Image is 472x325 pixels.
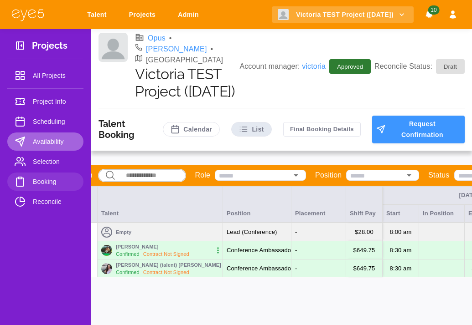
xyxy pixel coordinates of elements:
[419,204,465,223] div: In Position
[421,6,437,23] button: Notifications
[101,263,112,274] img: 0fa0f230-09d7-11f0-9cac-2be69bdfcf08
[33,136,76,147] span: Availability
[278,9,289,20] img: Client logo
[123,6,165,23] a: Projects
[146,44,207,55] a: [PERSON_NAME]
[7,193,83,211] a: Reconcile
[33,96,76,107] span: Project Info
[383,263,418,274] p: 8:30 AM
[374,59,465,74] p: Reconcile Status:
[7,92,83,111] a: Project Info
[7,112,83,131] a: Scheduling
[283,122,361,137] button: Final Booking Details
[227,264,293,273] p: Conference Ambassador
[302,62,326,70] a: victoria
[143,250,189,258] p: Contract Not Signed
[231,122,272,137] button: List
[403,169,415,182] button: Open
[315,170,342,181] p: Position
[33,176,76,187] span: Booking
[355,228,373,237] p: $ 28.00
[143,269,189,276] p: Contract Not Signed
[172,6,208,23] a: Admin
[7,66,83,85] a: All Projects
[116,269,140,276] p: Confirmed
[428,170,449,181] p: Status
[223,186,291,223] div: Position
[291,186,346,223] div: Placement
[33,156,76,167] span: Selection
[148,33,166,44] a: Opus
[353,246,375,255] p: $ 649.75
[7,152,83,171] a: Selection
[99,33,128,62] img: Client logo
[135,66,239,101] h1: Victoria TEST Project ([DATE])
[346,186,383,223] div: Shift Pay
[383,226,418,238] p: 8:00 AM
[428,5,439,15] span: 10
[169,33,172,44] li: •
[295,228,297,237] p: -
[32,40,67,54] h3: Projects
[383,204,419,223] div: Start
[353,264,375,273] p: $ 649.75
[33,116,76,127] span: Scheduling
[11,8,45,21] img: eye5
[81,6,116,23] a: Talent
[239,61,326,72] p: Account manager:
[98,186,223,223] div: Talent
[227,228,277,237] p: Lead (Conference)
[163,122,220,137] button: Calendar
[31,228,97,237] p: TradeShow_1
[332,62,368,71] span: Approved
[7,173,83,191] a: Booking
[116,261,221,269] p: [PERSON_NAME] (talent) [PERSON_NAME]
[116,250,140,258] p: Confirmed
[290,169,302,182] button: Open
[295,264,297,273] p: -
[211,44,213,55] li: •
[116,243,189,250] p: [PERSON_NAME]
[146,55,223,66] p: [GEOGRAPHIC_DATA]
[101,245,112,256] img: 086f1c50-095e-11ef-9815-3f266e522641
[99,118,163,140] h3: Talent Booking
[195,170,211,181] p: Role
[272,6,414,23] button: Victoria TEST Project ([DATE])
[227,246,293,255] p: Conference Ambassador
[33,196,76,207] span: Reconcile
[33,70,76,81] span: All Projects
[116,229,131,236] p: Empty
[438,62,462,71] span: Draft
[7,132,83,151] a: Availability
[372,116,465,143] button: Request Confirmation
[383,244,418,256] p: 8:30 AM
[295,246,297,255] p: -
